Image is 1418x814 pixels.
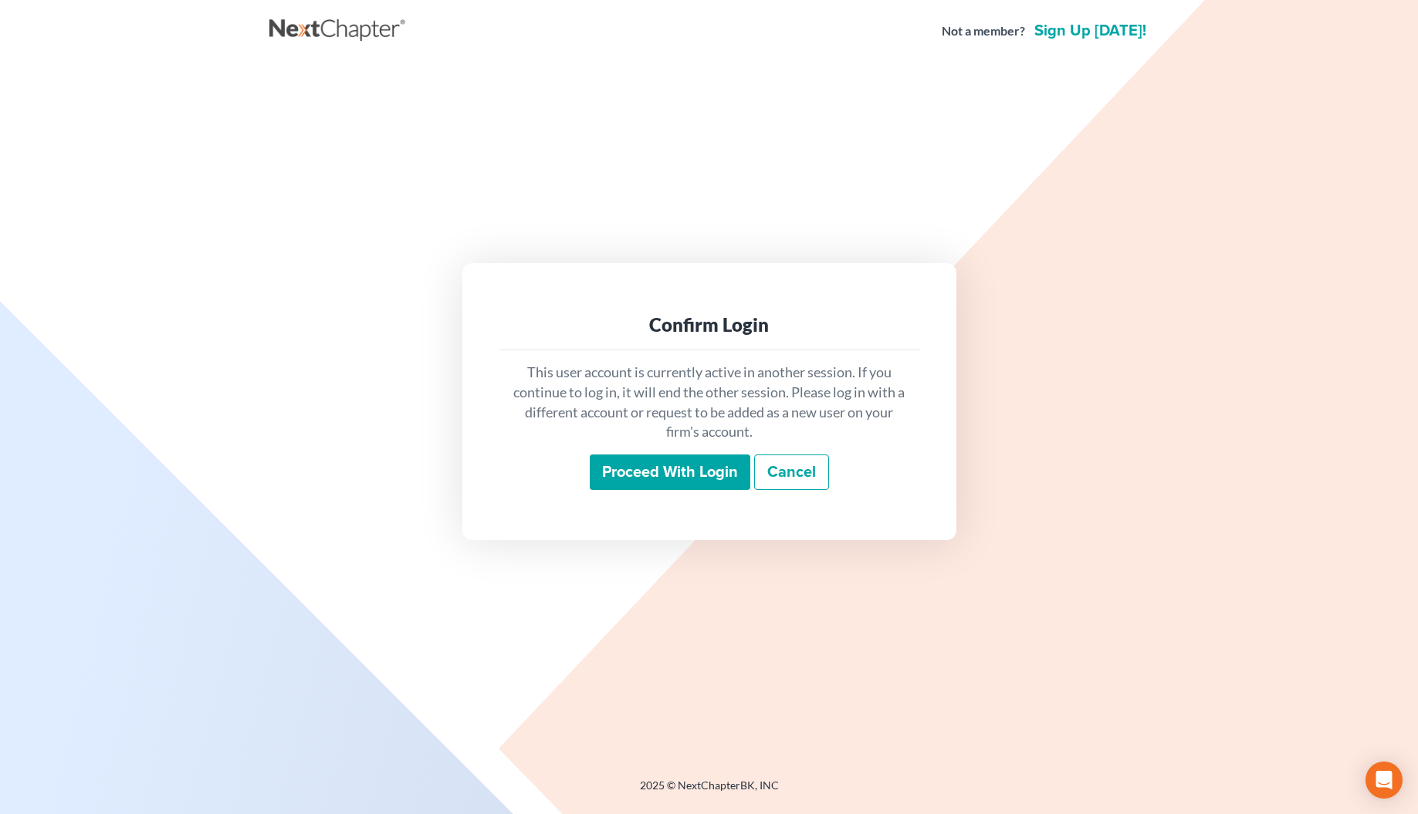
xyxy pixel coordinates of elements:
[1031,23,1149,39] a: Sign up [DATE]!
[1366,762,1403,799] div: Open Intercom Messenger
[512,363,907,442] p: This user account is currently active in another session. If you continue to log in, it will end ...
[512,312,907,337] div: Confirm Login
[590,454,750,490] input: Proceed with login
[754,454,829,490] a: Cancel
[942,22,1025,40] strong: Not a member?
[269,778,1149,806] div: 2025 © NextChapterBK, INC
